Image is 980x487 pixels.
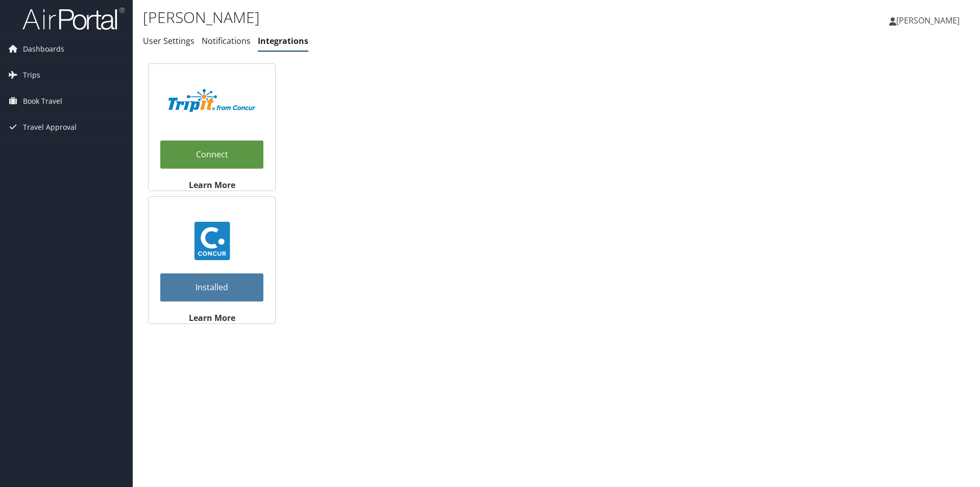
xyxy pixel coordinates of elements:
a: User Settings [143,35,194,47]
strong: Learn More [189,312,235,323]
span: [PERSON_NAME] [896,15,960,26]
span: Travel Approval [23,114,77,140]
img: airportal-logo.png [22,7,125,31]
span: Book Travel [23,88,62,114]
a: Connect [160,141,263,169]
h1: [PERSON_NAME] [143,7,694,28]
span: Trips [23,62,40,88]
strong: Learn More [189,179,235,191]
img: concur_23.png [193,222,231,260]
a: Notifications [202,35,251,47]
a: Installed [160,273,263,302]
span: Dashboards [23,36,64,62]
a: [PERSON_NAME] [889,5,970,36]
img: TripIt_Logo_Color_SOHP.png [168,89,255,112]
a: Integrations [258,35,308,47]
